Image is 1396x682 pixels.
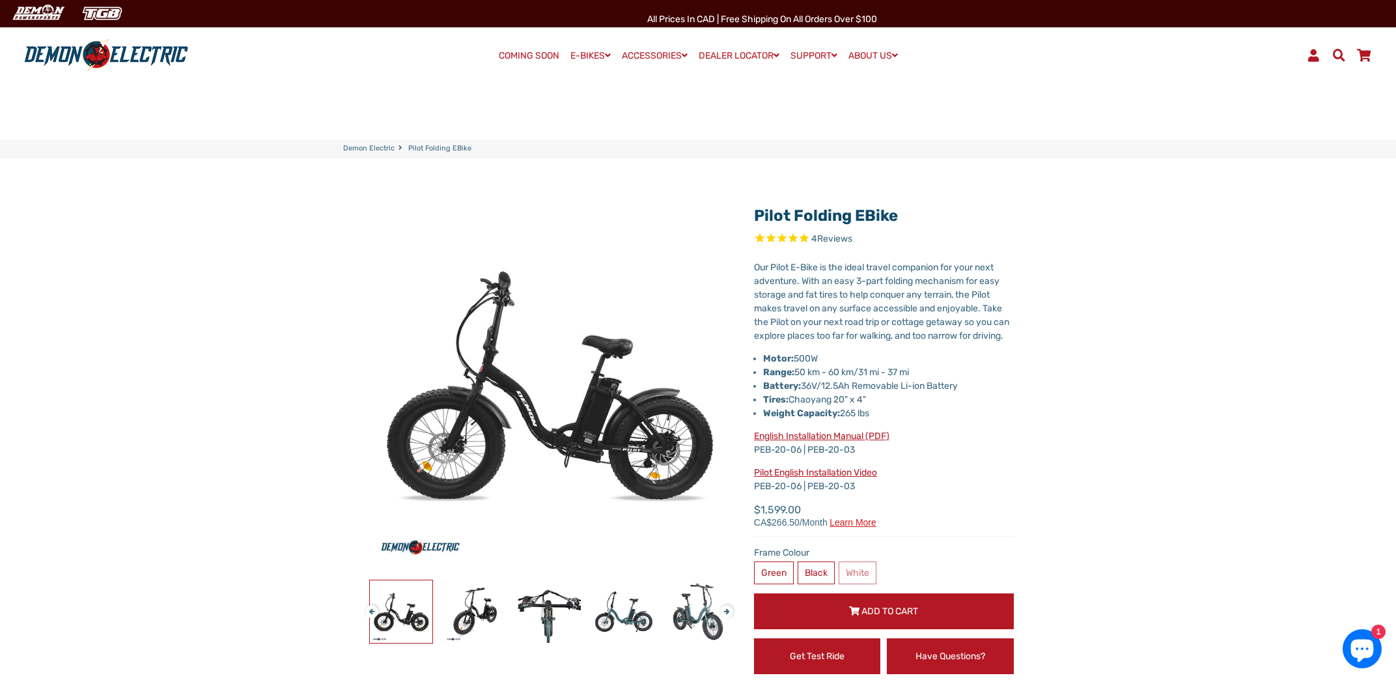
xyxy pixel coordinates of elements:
[794,353,818,364] span: 500W
[494,47,564,65] a: COMING SOON
[811,233,852,244] span: 4 reviews
[786,46,842,65] a: SUPPORT
[647,14,877,25] span: All Prices in CAD | Free shipping on all orders over $100
[754,546,1014,560] label: Frame Colour
[754,638,881,674] a: Get Test Ride
[1339,629,1386,672] inbox-online-store-chat: Shopify online store chat
[763,380,801,391] strong: Battery:
[76,3,129,24] img: TGB Canada
[754,502,876,527] span: $1,599.00
[754,429,1014,457] p: PEB-20-06 | PEB-20-03
[343,143,395,154] a: Demon Electric
[763,367,794,378] strong: Range:
[839,561,876,584] label: White
[798,561,835,584] label: Black
[667,580,729,643] img: Pilot Folding eBike
[754,206,898,225] a: Pilot Folding eBike
[754,431,889,442] a: English Installation Manual (PDF)
[754,466,1014,493] p: PEB-20-06 | PEB-20-03
[518,580,581,643] img: Pilot Folding eBike
[566,46,615,65] a: E-BIKES
[763,353,794,364] strong: Motor:
[7,3,69,24] img: Demon Electric
[754,232,1014,247] span: Rated 5.0 out of 5 stars 4 reviews
[763,408,840,419] strong: Weight Capacity:
[754,467,877,478] a: Pilot English Installation Video
[763,380,958,391] span: 36V/12.5Ah Removable Li-ion Battery
[20,38,193,72] img: Demon Electric logo
[817,233,852,244] span: Reviews
[861,606,918,617] span: Add to Cart
[763,394,789,405] strong: Tires:
[763,394,866,405] span: Chaoyang 20" x 4"
[844,46,902,65] a: ABOUT US
[763,406,1014,420] p: 265 lbs
[754,593,1014,629] button: Add to Cart
[365,599,373,614] button: Previous
[754,561,794,584] label: Green
[408,143,471,154] span: Pilot Folding eBike
[370,580,432,643] img: Pilot Folding eBike - Demon Electric
[694,46,784,65] a: DEALER LOCATOR
[444,580,507,643] img: Pilot Folding eBike - Demon Electric
[887,638,1014,674] a: Have Questions?
[593,580,655,643] img: Pilot Folding eBike
[720,599,728,614] button: Next
[763,367,909,378] span: 50 km - 60 km/31 mi - 37 mi
[617,46,692,65] a: ACCESSORIES
[754,261,1014,343] p: Our Pilot E-Bike is the ideal travel companion for your next adventure. With an easy 3-part foldi...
